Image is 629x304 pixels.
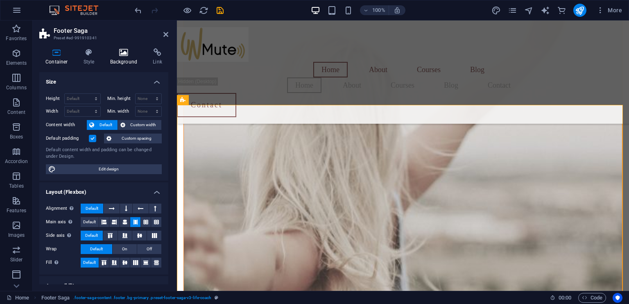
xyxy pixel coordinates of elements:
button: publish [573,4,586,17]
p: Elements [6,60,27,66]
span: Custom width [128,120,159,130]
span: Custom spacing [114,134,159,143]
button: Click here to leave preview mode and continue editing [182,5,192,15]
i: Navigator [524,6,534,15]
label: Alignment [46,204,81,213]
button: Custom spacing [104,134,162,143]
span: Default [97,120,115,130]
button: save [215,5,225,15]
span: Off [147,244,152,254]
i: Reload page [199,6,208,15]
button: reload [199,5,208,15]
button: undo [133,5,143,15]
button: navigator [524,5,534,15]
i: Commerce [557,6,566,15]
label: Min. width [107,109,135,113]
nav: breadcrumb [41,293,219,303]
span: : [564,295,566,301]
h3: Preset #ed-991910341 [54,34,152,42]
p: Slider [10,256,23,263]
button: Off [137,244,161,254]
span: Default [83,258,96,268]
i: This element is a customizable preset [215,295,218,300]
button: pages [508,5,518,15]
button: Code [578,293,606,303]
h4: Link [147,48,168,66]
button: Default [81,258,99,268]
label: Content width [46,120,87,130]
label: Side axis [46,231,81,240]
p: Boxes [10,134,23,140]
span: Default [83,217,96,227]
span: . footer-saga-content .footer .bg-primary .preset-footer-saga-v3-life-coach [73,293,212,303]
label: Default padding [46,134,89,143]
span: Code [582,293,602,303]
button: Default [81,217,99,227]
h4: Style [77,48,104,66]
h6: 100% [372,5,385,15]
button: Custom width [118,120,162,130]
a: Click to cancel selection. Double-click to open Pages [7,293,29,303]
span: Click to select. Double-click to edit [41,293,70,303]
img: Editor Logo [47,5,109,15]
p: Columns [6,84,27,91]
p: Features [7,207,26,214]
button: text_generator [541,5,550,15]
i: Save (Ctrl+S) [215,6,225,15]
button: Default [81,244,112,254]
p: Images [8,232,25,238]
label: Wrap [46,244,81,254]
span: Edit design [58,164,159,174]
p: Tables [9,183,24,189]
label: Fill [46,258,81,268]
button: 100% [360,5,389,15]
button: Edit design [46,164,162,174]
p: Content [7,109,25,116]
p: Accordion [5,158,28,165]
i: Design (Ctrl+Alt+Y) [491,6,501,15]
p: Favorites [6,35,27,42]
button: commerce [557,5,567,15]
label: Height [46,96,64,101]
i: On resize automatically adjust zoom level to fit chosen device. [394,7,401,14]
i: Pages (Ctrl+Alt+S) [508,6,517,15]
i: Publish [575,6,584,15]
button: On [113,244,137,254]
h4: Layout (Flexbox) [39,182,168,197]
span: 00 00 [559,293,571,303]
label: Min. height [107,96,135,101]
h4: Accessibility [39,276,168,291]
h4: Container [39,48,77,66]
label: Main axis [46,217,81,227]
h4: Size [39,72,168,87]
h4: Background [104,48,147,66]
h6: Session time [550,293,572,303]
i: Undo: Change background color (Ctrl+Z) [133,6,143,15]
button: More [593,4,625,17]
i: AI Writer [541,6,550,15]
div: Default content width and padding can be changed under Design. [46,147,162,160]
button: design [491,5,501,15]
span: On [122,244,127,254]
label: Width [46,109,64,113]
span: More [596,6,622,14]
button: Usercentrics [613,293,622,303]
h2: Footer Saga [54,27,168,34]
button: Default [87,120,118,130]
button: Default [81,231,103,240]
button: Default [81,204,103,213]
span: Default [90,244,103,254]
span: Default [86,204,98,213]
span: Default [85,231,98,240]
